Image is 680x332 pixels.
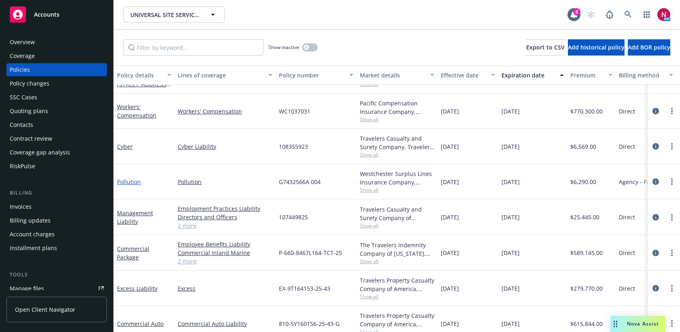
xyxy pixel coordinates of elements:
[117,209,153,225] a: Management Liability
[6,200,107,213] a: Invoices
[360,99,434,116] div: Pacific Compensation Insurance Company, CopperPoint Insurance Companies
[570,107,603,116] span: $770,300.00
[6,228,107,241] a: Account charges
[10,242,57,255] div: Installment plans
[178,257,272,266] a: 2 more
[498,65,567,85] button: Expiration date
[616,65,676,85] button: Billing method
[268,44,299,51] span: Show inactive
[667,177,677,186] a: more
[610,316,665,332] button: Nova Assist
[573,8,580,15] div: 9
[360,151,434,158] span: Show all
[6,118,107,131] a: Contacts
[570,213,599,221] span: $25,445.00
[6,91,107,104] a: SSC Cases
[568,43,625,51] span: Add historical policy
[279,178,321,186] span: G7432566A 004
[10,282,44,295] div: Manage files
[6,132,107,145] a: Contract review
[117,285,157,292] a: Excess Liability
[178,284,272,293] a: Excess
[441,213,459,221] span: [DATE]
[6,271,107,279] div: Tools
[360,293,434,300] span: Show all
[667,248,677,258] a: more
[570,71,603,79] div: Premium
[360,258,434,265] span: Show all
[6,49,107,62] a: Coverage
[628,43,670,51] span: Add BOR policy
[627,320,659,327] span: Nova Assist
[360,241,434,258] div: The Travelers Indemnity Company of [US_STATE], Travelers Insurance
[357,65,438,85] button: Market details
[360,276,434,293] div: Travelers Property Casualty Company of America, Travelers Insurance
[279,319,340,328] span: 810-5Y160156-25-43-G
[441,319,459,328] span: [DATE]
[667,319,677,328] a: more
[619,178,670,186] span: Agency - Pay in full
[178,221,272,230] a: 2 more
[501,284,520,293] span: [DATE]
[178,248,272,257] a: Commercial Inland Marine
[15,305,75,314] span: Open Client Navigator
[619,213,635,221] span: Direct
[667,283,677,293] a: more
[279,71,344,79] div: Policy number
[441,248,459,257] span: [DATE]
[619,248,635,257] span: Direct
[651,141,661,151] a: circleInformation
[570,284,603,293] span: $279,770.00
[6,77,107,90] a: Policy changes
[178,107,272,116] a: Workers' Compensation
[651,283,661,293] a: circleInformation
[6,214,107,227] a: Billing updates
[570,248,603,257] span: $589,145.00
[174,65,276,85] button: Lines of coverage
[178,71,263,79] div: Lines of coverage
[526,43,565,51] span: Export to CSV
[360,311,434,328] div: Travelers Property Casualty Company of America, Travelers Insurance
[620,6,636,23] a: Search
[10,146,70,159] div: Coverage gap analysis
[610,316,620,332] div: Drag to move
[117,143,133,150] a: Cyber
[117,103,156,119] a: Workers' Compensation
[667,212,677,222] a: more
[651,106,661,116] a: circleInformation
[123,6,225,23] button: UNIVERSAL SITE SERVICES, INC
[178,213,272,221] a: Directors and Officers
[279,142,308,151] span: 108355923
[570,319,603,328] span: $615,844.00
[441,284,459,293] span: [DATE]
[117,245,149,261] a: Commercial Package
[6,282,107,295] a: Manage files
[10,36,35,49] div: Overview
[10,200,32,213] div: Invoices
[6,160,107,173] a: RiskPulse
[501,248,520,257] span: [DATE]
[570,142,596,151] span: $6,569.00
[360,116,434,123] span: Show all
[6,3,107,26] a: Accounts
[178,240,272,248] a: Employee Benefits Liability
[10,228,55,241] div: Account charges
[628,39,670,56] button: Add BOR policy
[10,214,51,227] div: Billing updates
[178,319,272,328] a: Commercial Auto Liability
[619,142,635,151] span: Direct
[438,65,498,85] button: Effective date
[279,107,310,116] span: WC1037031
[130,11,200,19] span: UNIVERSAL SITE SERVICES, INC
[667,106,677,116] a: more
[526,39,565,56] button: Export to CSV
[117,71,162,79] div: Policy details
[619,71,664,79] div: Billing method
[6,189,107,197] div: Billing
[360,169,434,186] div: Westchester Surplus Lines Insurance Company, Chubb Group, RT Specialty Insurance Services, LLC (R...
[667,141,677,151] a: more
[34,11,59,18] span: Accounts
[441,107,459,116] span: [DATE]
[279,284,330,293] span: EX-9T164153-25-43
[360,134,434,151] div: Travelers Casualty and Surety Company, Travelers Insurance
